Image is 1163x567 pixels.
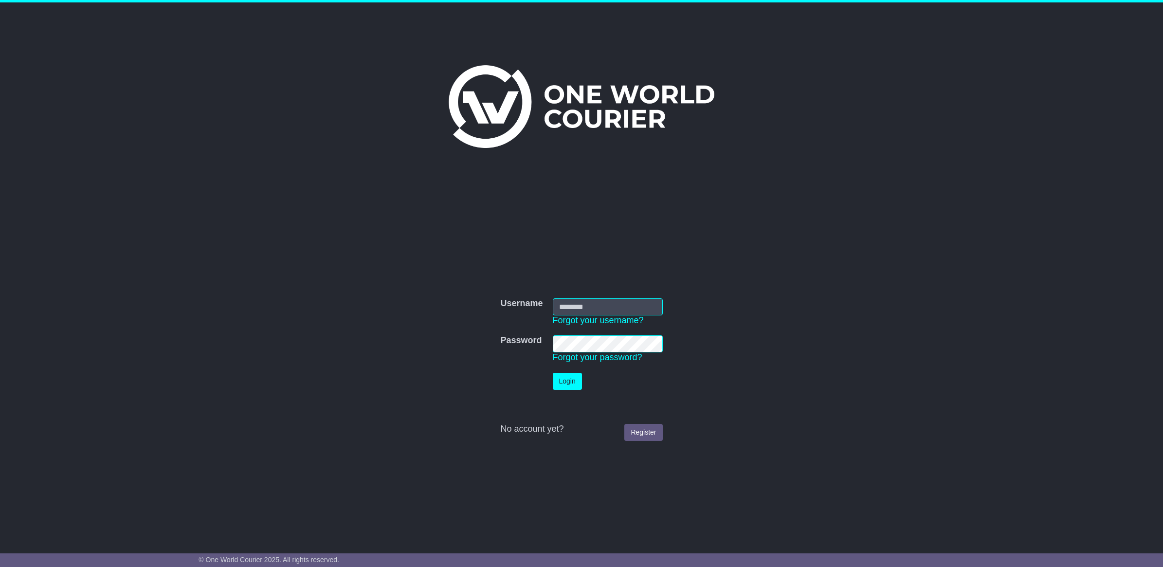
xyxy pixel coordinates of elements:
[624,424,662,441] a: Register
[500,424,662,435] div: No account yet?
[553,352,642,362] a: Forgot your password?
[500,335,542,346] label: Password
[500,298,543,309] label: Username
[553,373,582,390] button: Login
[199,556,339,564] span: © One World Courier 2025. All rights reserved.
[553,315,644,325] a: Forgot your username?
[449,65,714,148] img: One World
